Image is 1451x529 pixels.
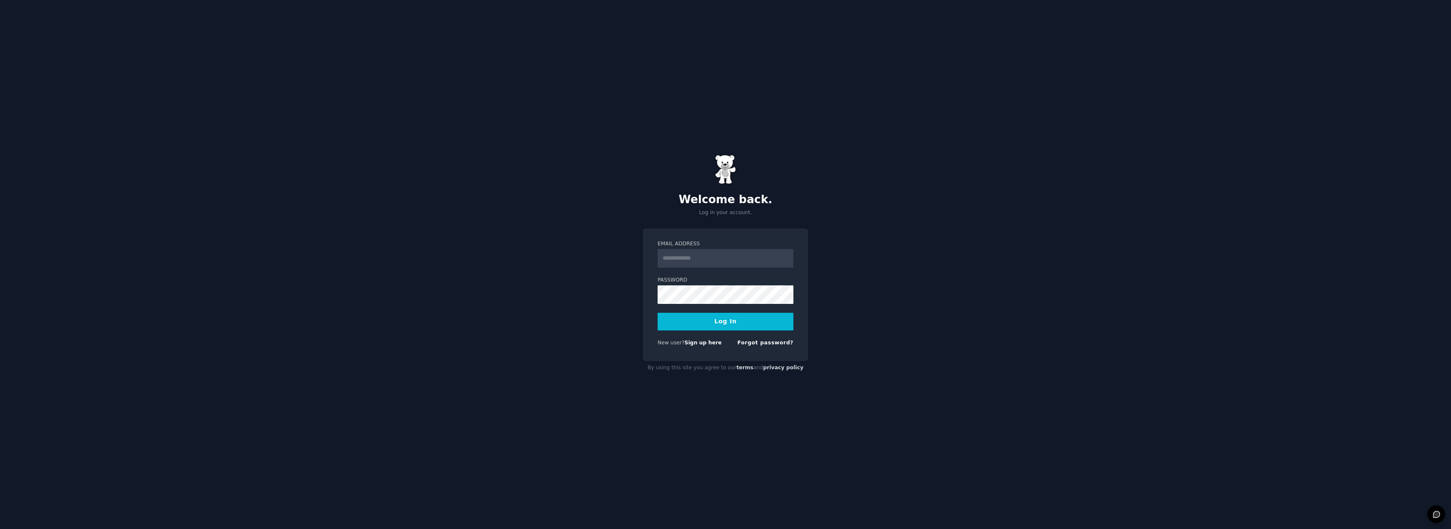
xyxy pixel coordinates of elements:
[658,240,793,248] label: Email Address
[737,340,793,346] a: Forgot password?
[715,155,736,184] img: Gummy Bear
[643,361,808,375] div: By using this site you agree to our and
[643,209,808,217] p: Log in your account.
[763,365,804,371] a: privacy policy
[658,313,793,330] button: Log In
[685,340,722,346] a: Sign up here
[658,340,685,346] span: New user?
[736,365,753,371] a: terms
[658,277,793,284] label: Password
[643,193,808,207] h2: Welcome back.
